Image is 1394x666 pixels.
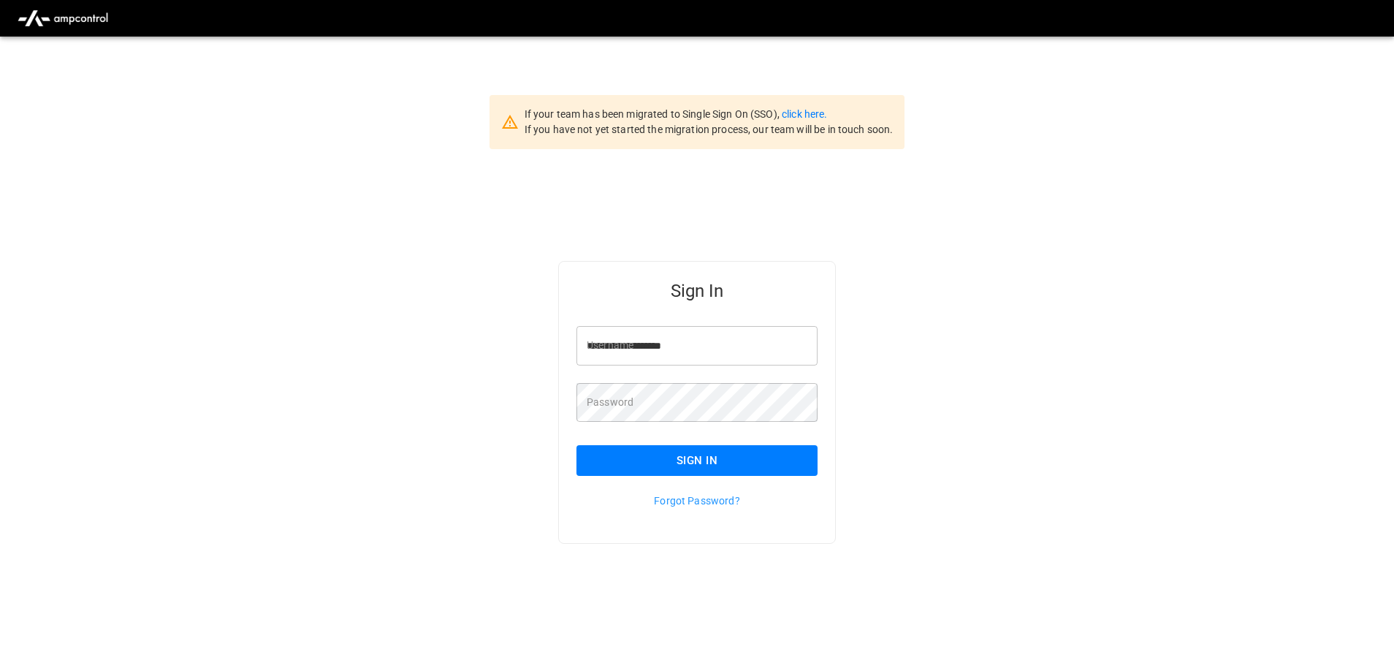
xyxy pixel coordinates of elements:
a: click here. [782,108,827,120]
span: If you have not yet started the migration process, our team will be in touch soon. [525,124,894,135]
button: Sign In [576,445,818,476]
span: If your team has been migrated to Single Sign On (SSO), [525,108,782,120]
h5: Sign In [576,279,818,303]
img: ampcontrol.io logo [12,4,114,32]
p: Forgot Password? [576,493,818,508]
